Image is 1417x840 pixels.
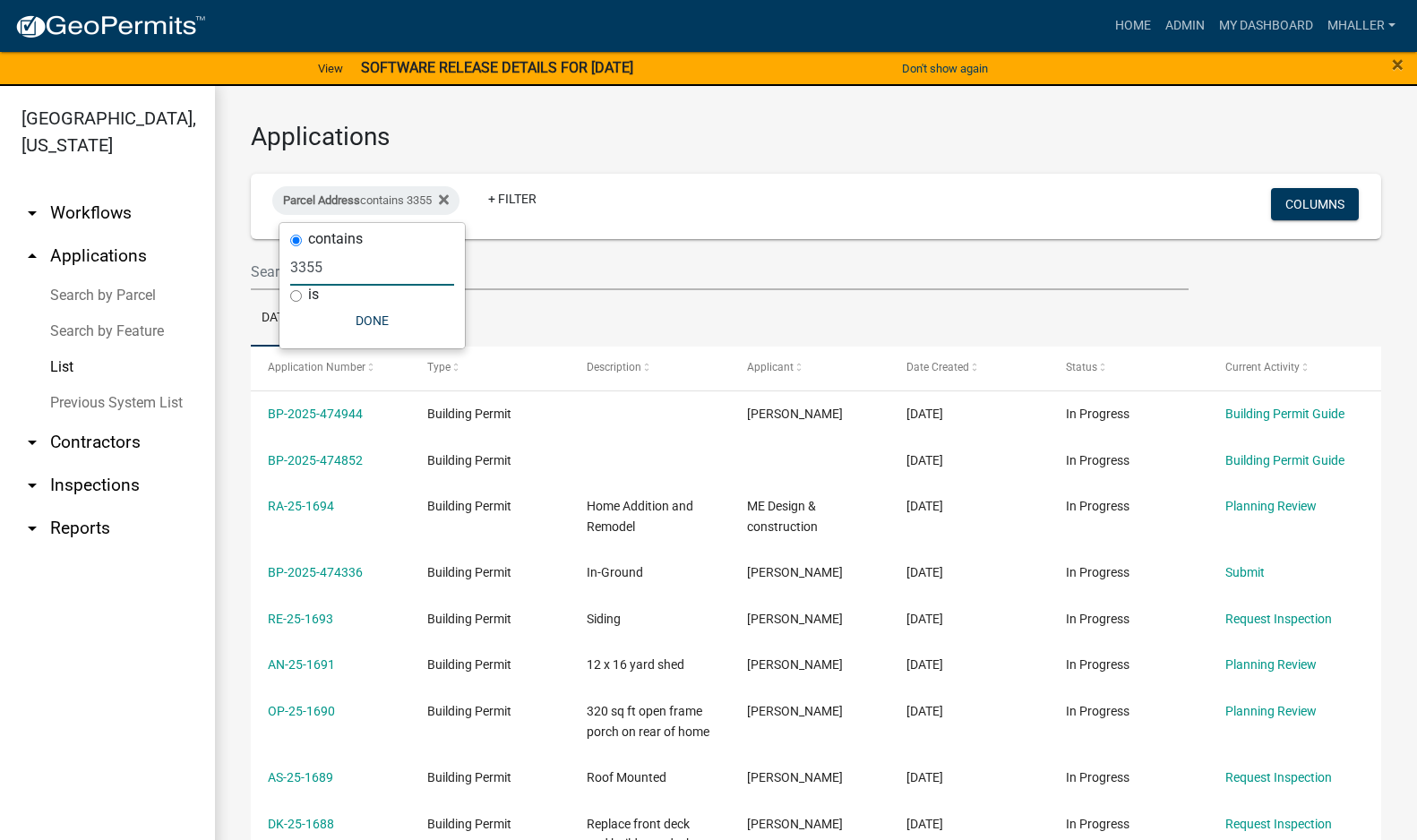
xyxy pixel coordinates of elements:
span: Building Permit [427,704,511,718]
span: In-Ground [587,565,643,579]
span: 09/08/2025 [906,407,943,421]
a: Planning Review [1225,657,1317,672]
span: Building Permit [427,817,511,831]
a: Request Inspection [1225,817,1332,831]
i: arrow_drop_down [21,475,43,496]
span: Roof Mounted [587,770,666,784]
a: RE-25-1693 [268,612,333,626]
a: Data [251,290,302,347]
span: Tami Evans [747,770,843,784]
button: Done [290,304,454,337]
span: In Progress [1066,565,1129,579]
a: AN-25-1691 [268,657,335,672]
a: View [311,54,350,83]
span: Building Permit [427,453,511,467]
span: In Progress [1066,817,1129,831]
a: + Filter [474,183,551,215]
span: 09/07/2025 [906,453,943,467]
a: Admin [1158,9,1212,43]
label: contains [308,232,363,246]
button: Close [1392,54,1404,75]
span: 12 x 16 yard shed [587,657,684,672]
label: is [308,287,319,302]
span: In Progress [1066,612,1129,626]
datatable-header-cell: Current Activity [1208,347,1368,390]
i: arrow_drop_down [21,432,43,453]
span: Tracy Thompson [747,817,843,831]
span: 09/05/2025 [906,770,943,784]
span: Building Permit [427,770,511,784]
span: Current Activity [1225,361,1300,373]
a: BP-2025-474852 [268,453,363,467]
span: In Progress [1066,770,1129,784]
span: Date Created [906,361,969,373]
a: RA-25-1694 [268,499,334,513]
span: 09/05/2025 [906,565,943,579]
span: 09/05/2025 [906,657,943,672]
span: Parcel Address [283,193,360,207]
span: In Progress [1066,453,1129,467]
span: Mike Arnold [747,565,843,579]
a: mhaller [1320,9,1403,43]
div: contains 3355 [272,186,459,215]
i: arrow_drop_down [21,202,43,224]
strong: SOFTWARE RELEASE DETAILS FOR [DATE] [361,59,633,76]
a: Planning Review [1225,499,1317,513]
span: Building Permit [427,565,511,579]
span: Siding [587,612,621,626]
span: 09/05/2025 [906,612,943,626]
span: Building Permit [427,499,511,513]
a: Building Permit Guide [1225,407,1344,421]
i: arrow_drop_down [21,518,43,539]
datatable-header-cell: Status [1049,347,1208,390]
a: AS-25-1689 [268,770,333,784]
a: DK-25-1688 [268,817,334,831]
span: Building Permit [427,612,511,626]
span: In Progress [1066,407,1129,421]
span: Tracy Thompson [747,612,843,626]
a: Home [1108,9,1158,43]
span: ME Design & construction [747,499,818,534]
span: Description [587,361,641,373]
span: Tami Evans [747,657,843,672]
span: 320 sq ft open frame porch on rear of home [587,704,709,739]
a: BP-2025-474336 [268,565,363,579]
a: Planning Review [1225,704,1317,718]
datatable-header-cell: Description [570,347,729,390]
a: My Dashboard [1212,9,1320,43]
span: Status [1066,361,1097,373]
i: arrow_drop_up [21,245,43,267]
datatable-header-cell: Application Number [251,347,410,390]
h3: Applications [251,122,1381,152]
span: × [1392,52,1404,77]
a: Request Inspection [1225,770,1332,784]
span: In Progress [1066,499,1129,513]
span: Home Addition and Remodel [587,499,693,534]
button: Don't show again [895,54,995,83]
a: Building Permit Guide [1225,453,1344,467]
a: Submit [1225,565,1265,579]
a: Request Inspection [1225,612,1332,626]
datatable-header-cell: Type [410,347,570,390]
span: Applicant [747,361,794,373]
a: BP-2025-474944 [268,407,363,421]
span: Mike Arnold [747,407,843,421]
span: Application Number [268,361,365,373]
span: In Progress [1066,657,1129,672]
datatable-header-cell: Applicant [729,347,889,390]
span: 09/05/2025 [906,704,943,718]
button: Columns [1271,188,1359,220]
span: Building Permit [427,657,511,672]
input: Search for applications [251,253,1189,290]
span: Tami Evans [747,704,843,718]
datatable-header-cell: Date Created [889,347,1049,390]
span: In Progress [1066,704,1129,718]
span: Building Permit [427,407,511,421]
span: Type [427,361,451,373]
span: 09/07/2025 [906,499,943,513]
span: 09/05/2025 [906,817,943,831]
a: OP-25-1690 [268,704,335,718]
